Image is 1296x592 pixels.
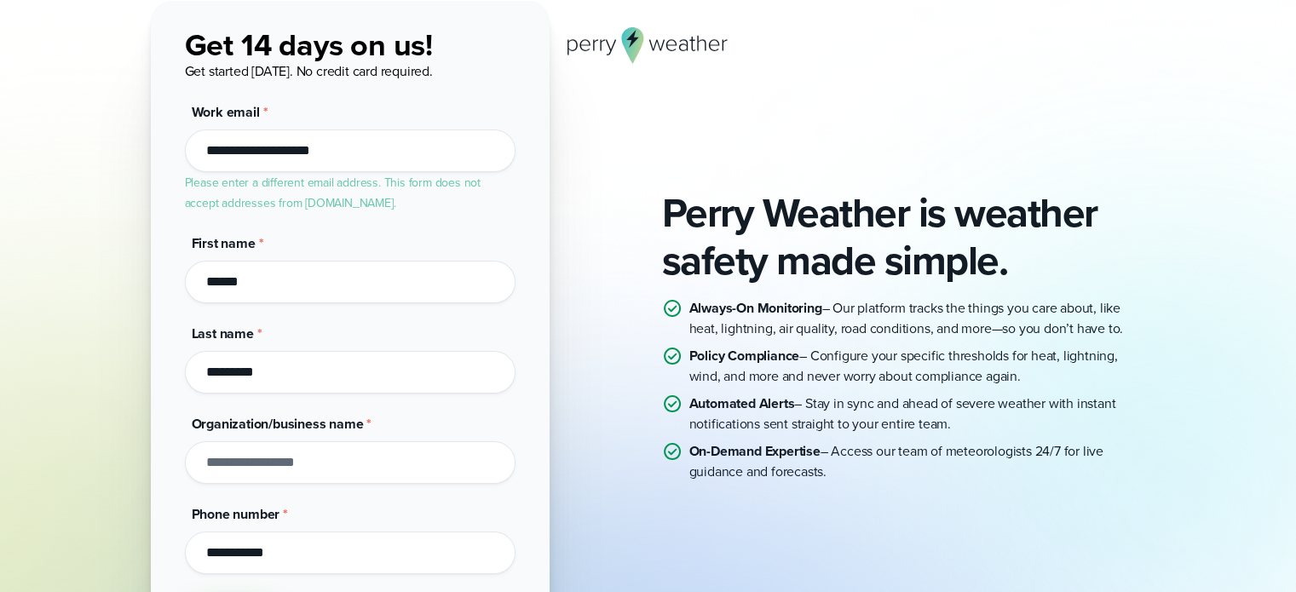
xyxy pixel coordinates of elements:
[689,346,800,365] strong: Policy Compliance
[689,441,821,461] strong: On-Demand Expertise
[192,324,254,343] span: Last name
[689,394,795,413] strong: Automated Alerts
[689,394,1146,434] p: – Stay in sync and ahead of severe weather with instant notifications sent straight to your entir...
[192,102,260,122] span: Work email
[185,22,433,67] span: Get 14 days on us!
[192,414,364,434] span: Organization/business name
[689,346,1146,387] p: – Configure your specific thresholds for heat, lightning, wind, and more and never worry about co...
[185,61,433,81] span: Get started [DATE]. No credit card required.
[192,504,280,524] span: Phone number
[662,189,1146,285] h2: Perry Weather is weather safety made simple.
[689,298,822,318] strong: Always-On Monitoring
[689,441,1146,482] p: – Access our team of meteorologists 24/7 for live guidance and forecasts.
[192,233,256,253] span: First name
[689,298,1146,339] p: – Our platform tracks the things you care about, like heat, lightning, air quality, road conditio...
[185,174,481,212] label: Please enter a different email address. This form does not accept addresses from [DOMAIN_NAME].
